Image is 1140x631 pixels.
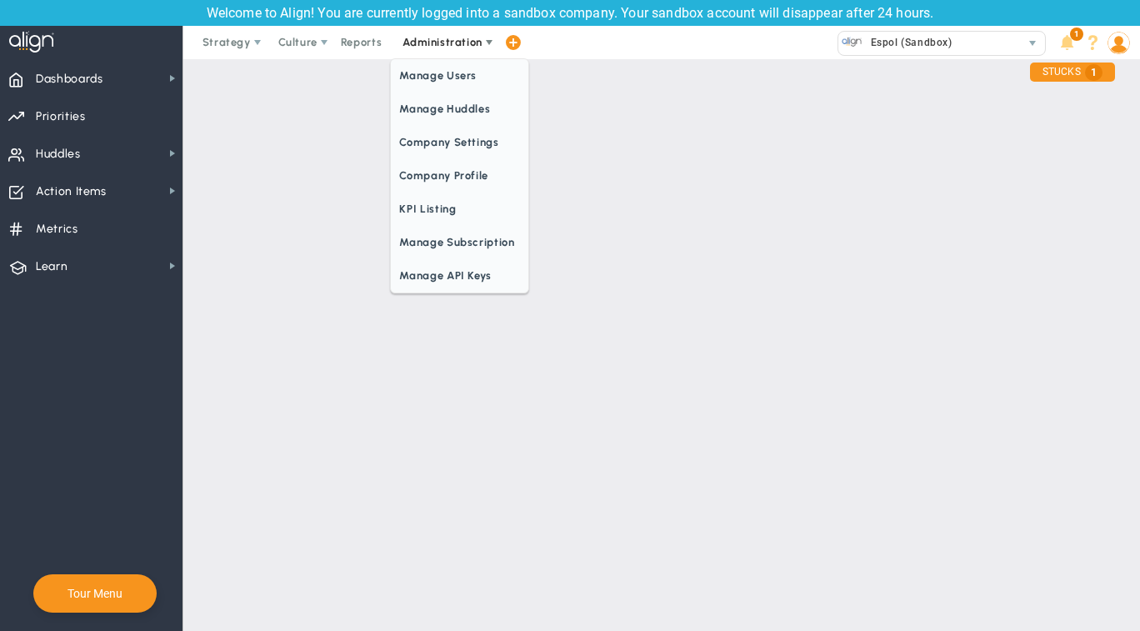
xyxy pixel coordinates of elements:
[36,62,103,97] span: Dashboards
[391,159,527,193] span: Company Profile
[36,212,78,247] span: Metrics
[1070,28,1083,41] span: 1
[1107,32,1130,54] img: 123218.Person.photo
[1085,64,1102,81] span: 1
[36,137,81,172] span: Huddles
[278,36,317,48] span: Culture
[62,586,127,601] button: Tour Menu
[391,126,527,159] span: Company Settings
[391,59,527,93] span: Manage Users
[36,99,86,134] span: Priorities
[36,249,67,284] span: Learn
[391,93,527,126] span: Manage Huddles
[1030,63,1115,82] div: STUCKS
[391,193,527,226] span: KPI Listing
[842,32,862,53] img: 33610.Company.photo
[1054,26,1080,59] li: Announcements
[1080,26,1106,59] li: Help & Frequently Asked Questions (FAQ)
[862,32,952,53] span: Espol (Sandbox)
[202,36,251,48] span: Strategy
[332,26,391,59] span: Reports
[402,36,482,48] span: Administration
[391,226,527,259] span: Manage Subscription
[1021,32,1045,55] span: select
[36,174,107,209] span: Action Items
[391,259,527,293] span: Manage API Keys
